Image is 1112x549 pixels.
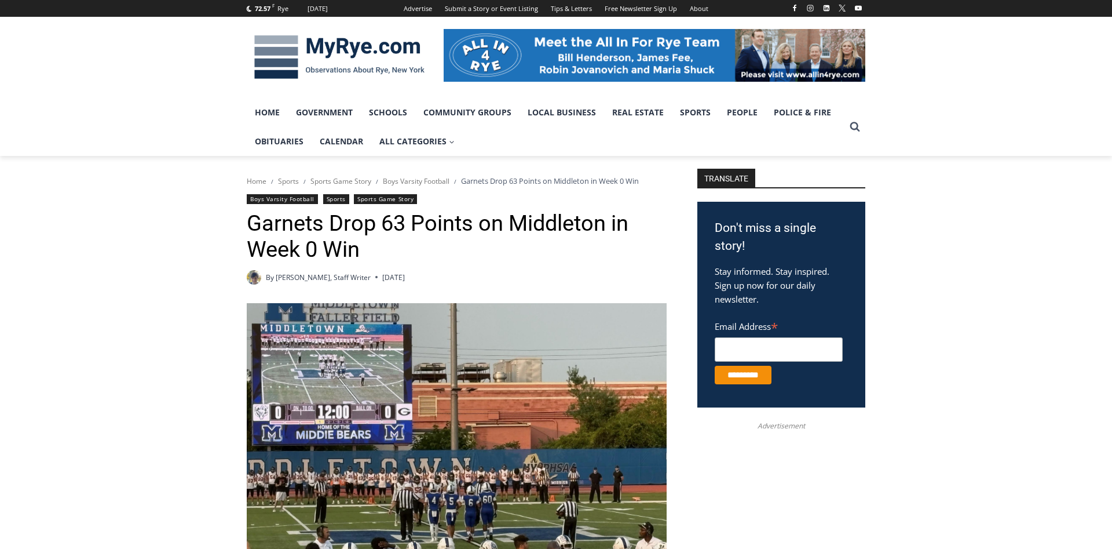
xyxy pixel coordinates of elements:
[266,272,274,283] span: By
[288,98,361,127] a: Government
[276,272,371,282] a: [PERSON_NAME], Staff Writer
[277,3,288,14] div: Rye
[672,98,719,127] a: Sports
[415,98,520,127] a: Community Groups
[272,2,275,9] span: F
[746,420,817,431] span: Advertisement
[820,1,833,15] a: Linkedin
[697,169,755,187] strong: TRANSLATE
[371,127,463,156] a: All Categories
[255,4,270,13] span: 72.57
[454,177,456,186] span: /
[382,272,405,283] time: [DATE]
[715,264,848,306] p: Stay informed. Stay inspired. Sign up now for our daily newsletter.
[278,176,299,186] a: Sports
[379,135,455,148] span: All Categories
[247,175,667,187] nav: Breadcrumbs
[361,98,415,127] a: Schools
[310,176,371,186] a: Sports Game Story
[766,98,839,127] a: Police & Fire
[788,1,802,15] a: Facebook
[247,176,266,186] a: Home
[835,1,849,15] a: X
[247,98,288,127] a: Home
[719,98,766,127] a: People
[247,127,312,156] a: Obituaries
[604,98,672,127] a: Real Estate
[247,270,261,285] a: Author image
[444,29,865,81] img: All in for Rye
[247,194,318,204] a: Boys Varsity Football
[803,1,817,15] a: Instagram
[520,98,604,127] a: Local Business
[308,3,328,14] div: [DATE]
[715,219,848,256] h3: Don't miss a single story!
[247,210,667,263] h1: Garnets Drop 63 Points on Middleton in Week 0 Win
[271,177,273,186] span: /
[354,194,417,204] a: Sports Game Story
[376,177,378,186] span: /
[383,176,449,186] a: Boys Varsity Football
[323,194,349,204] a: Sports
[247,270,261,285] img: (PHOTO: MyRye.com 2024 Head Intern, Editor and now Staff Writer Charlie Morris. Contributed.)Char...
[461,176,639,186] span: Garnets Drop 63 Points on Middleton in Week 0 Win
[247,27,432,88] img: MyRye.com
[312,127,371,156] a: Calendar
[303,177,306,186] span: /
[247,98,844,157] nav: Primary Navigation
[715,315,843,336] label: Email Address
[851,1,865,15] a: YouTube
[844,117,865,137] button: View Search Form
